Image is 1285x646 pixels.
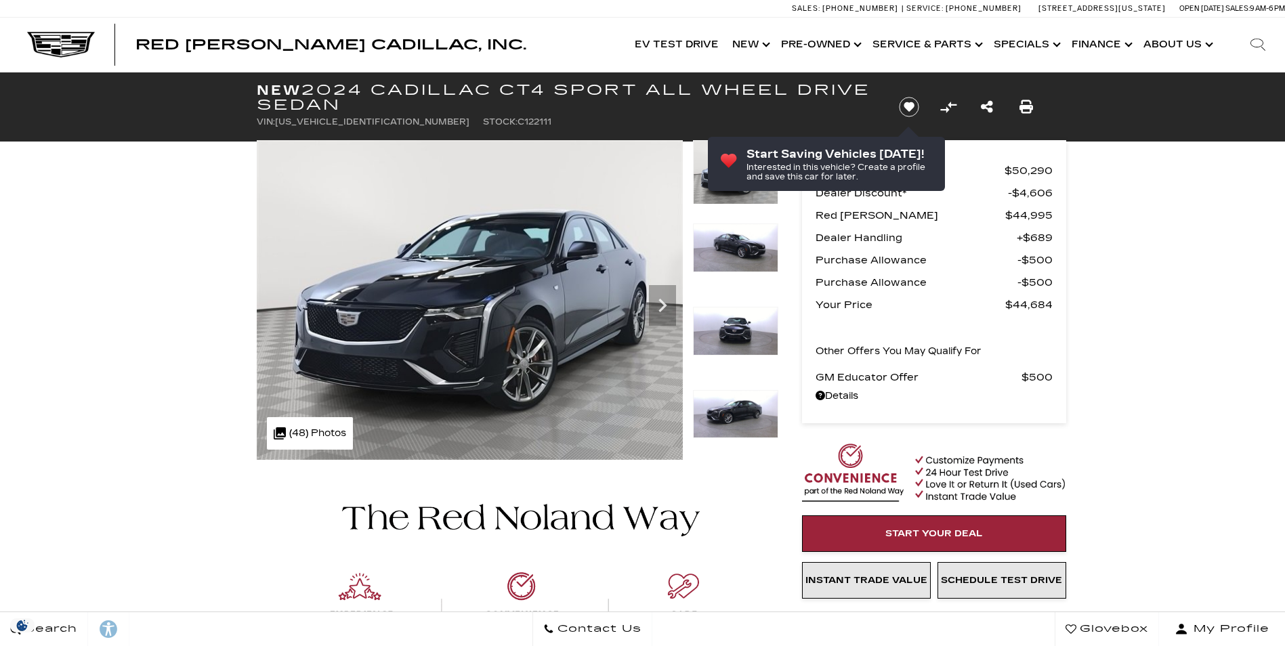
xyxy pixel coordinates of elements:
a: Pre-Owned [774,18,866,72]
span: $44,995 [1005,206,1053,225]
a: MSRP $50,290 [816,161,1053,180]
a: Dealer Discount* $4,606 [816,184,1053,202]
a: About Us [1137,18,1217,72]
span: GM Educator Offer [816,368,1021,387]
img: New 2024 Black Raven Cadillac Sport image 4 [693,390,778,439]
span: Glovebox [1076,620,1148,639]
span: 9 AM-6 PM [1250,4,1285,13]
div: Next [649,285,676,326]
button: Save vehicle [894,96,924,118]
a: GM Educator Offer $500 [816,368,1053,387]
span: [US_VEHICLE_IDENTIFICATION_NUMBER] [275,117,469,127]
img: New 2024 Black Raven Cadillac Sport image 2 [693,223,778,272]
span: Start Your Deal [885,528,983,539]
span: Your Price [816,295,1005,314]
a: Service & Parts [866,18,987,72]
span: Schedule Test Drive [941,575,1062,586]
span: VIN: [257,117,275,127]
a: New [725,18,774,72]
button: Compare vehicle [938,97,959,117]
a: Purchase Allowance $500 [816,251,1053,270]
span: Purchase Allowance [816,251,1017,270]
section: Click to Open Cookie Consent Modal [7,618,38,632]
a: Finance [1065,18,1137,72]
span: $44,684 [1005,295,1053,314]
a: Specials [987,18,1065,72]
img: Opt-Out Icon [7,618,38,632]
a: Schedule Test Drive [938,562,1066,599]
span: Purchase Allowance [816,273,1017,292]
a: Service: [PHONE_NUMBER] [902,5,1025,12]
a: Print this New 2024 Cadillac CT4 Sport All Wheel Drive Sedan [1019,98,1033,116]
span: Dealer Discount* [816,184,1008,202]
span: $50,290 [1005,161,1053,180]
span: $500 [1021,368,1053,387]
img: New 2024 Black Raven Cadillac Sport image 3 [693,307,778,356]
a: Red [PERSON_NAME] $44,995 [816,206,1053,225]
a: Contact Us [532,612,652,646]
button: Open user profile menu [1159,612,1285,646]
span: My Profile [1188,620,1269,639]
span: Red [PERSON_NAME] [816,206,1005,225]
a: Start Your Deal [802,515,1066,552]
span: Contact Us [554,620,641,639]
span: $689 [1017,228,1053,247]
span: Sales: [792,4,820,13]
span: [PHONE_NUMBER] [822,4,898,13]
span: $500 [1017,273,1053,292]
a: Red [PERSON_NAME] Cadillac, Inc. [135,38,526,51]
img: Cadillac Dark Logo with Cadillac White Text [27,32,95,58]
a: Sales: [PHONE_NUMBER] [792,5,902,12]
a: Purchase Allowance $500 [816,273,1053,292]
span: C122111 [518,117,551,127]
div: (48) Photos [267,417,353,450]
span: $4,606 [1008,184,1053,202]
span: Search [21,620,77,639]
span: Instant Trade Value [805,575,927,586]
a: Your Price $44,684 [816,295,1053,314]
span: Service: [906,4,944,13]
a: Dealer Handling $689 [816,228,1053,247]
img: New 2024 Black Raven Cadillac Sport image 1 [693,140,778,204]
h1: 2024 Cadillac CT4 Sport All Wheel Drive Sedan [257,83,877,112]
span: Sales: [1225,4,1250,13]
span: $500 [1017,251,1053,270]
span: Open [DATE] [1179,4,1224,13]
img: New 2024 Black Raven Cadillac Sport image 1 [257,140,683,460]
span: [PHONE_NUMBER] [946,4,1021,13]
a: Glovebox [1055,612,1159,646]
a: [STREET_ADDRESS][US_STATE] [1038,4,1166,13]
span: Stock: [483,117,518,127]
p: Other Offers You May Qualify For [816,342,982,361]
a: Details [816,387,1053,406]
strong: New [257,82,301,98]
a: Instant Trade Value [802,562,931,599]
span: Dealer Handling [816,228,1017,247]
span: Red [PERSON_NAME] Cadillac, Inc. [135,37,526,53]
a: Share this New 2024 Cadillac CT4 Sport All Wheel Drive Sedan [981,98,993,116]
span: MSRP [816,161,1005,180]
a: EV Test Drive [628,18,725,72]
